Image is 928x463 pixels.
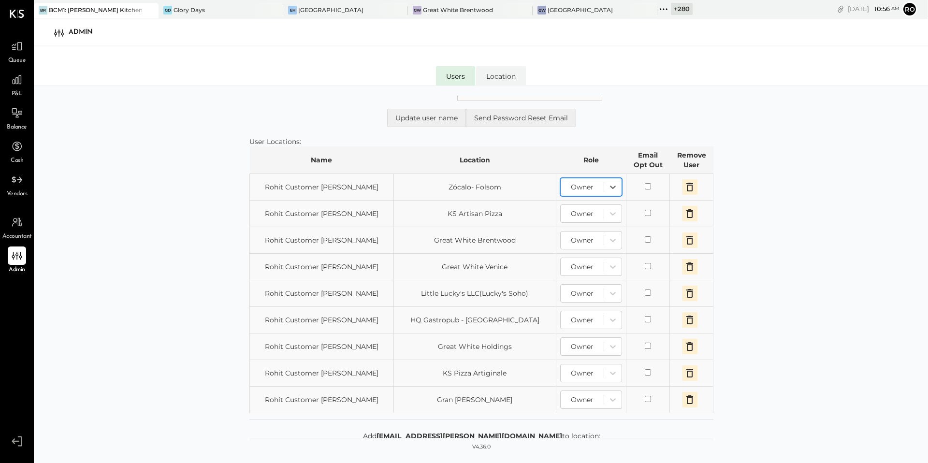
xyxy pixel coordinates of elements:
[11,157,23,165] span: Cash
[393,280,556,307] td: Little Lucky's LLC(Lucky's Soho)
[250,387,394,413] td: Rohit Customer [PERSON_NAME]
[12,90,23,99] span: P&L
[393,254,556,280] td: Great White Venice
[363,431,600,441] p: Add to location:
[298,6,363,14] div: [GEOGRAPHIC_DATA]
[2,232,32,241] span: Accountant
[250,280,394,307] td: Rohit Customer [PERSON_NAME]
[476,66,526,86] li: Location
[466,109,576,127] button: Send Password Reset Email
[250,307,394,333] td: Rohit Customer [PERSON_NAME]
[8,57,26,65] span: Queue
[250,360,394,387] td: Rohit Customer [PERSON_NAME]
[49,6,144,14] div: BCM1: [PERSON_NAME] Kitchen Bar Market
[250,254,394,280] td: Rohit Customer [PERSON_NAME]
[393,387,556,413] td: Gran [PERSON_NAME]
[250,174,394,201] td: Rohit Customer [PERSON_NAME]
[377,432,562,440] strong: [EMAIL_ADDRESS][PERSON_NAME][DOMAIN_NAME]
[413,6,421,14] div: GW
[250,201,394,227] td: Rohit Customer [PERSON_NAME]
[472,443,491,451] div: v 4.36.0
[250,333,394,360] td: Rohit Customer [PERSON_NAME]
[836,4,845,14] div: copy link
[393,360,556,387] td: KS Pizza Artiginale
[39,6,47,14] div: BR
[0,246,33,275] a: Admin
[250,146,394,174] th: Name
[548,6,613,14] div: [GEOGRAPHIC_DATA]
[393,307,556,333] td: HQ Gastropub - [GEOGRAPHIC_DATA]
[436,66,475,86] li: Users
[393,227,556,254] td: Great White Brentwood
[0,213,33,241] a: Accountant
[848,4,899,14] div: [DATE]
[7,123,27,132] span: Balance
[163,6,172,14] div: GD
[393,333,556,360] td: Great White Holdings
[423,6,493,14] div: Great White Brentwood
[0,71,33,99] a: P&L
[249,137,713,146] div: User Locations:
[7,190,28,199] span: Vendors
[393,201,556,227] td: KS Artisan Pizza
[174,6,205,14] div: Glory Days
[69,25,102,40] div: Admin
[671,3,693,15] div: + 280
[0,137,33,165] a: Cash
[393,174,556,201] td: Zócalo- Folsom
[626,146,670,174] th: Email Opt Out
[670,146,713,174] th: Remove User
[0,104,33,132] a: Balance
[902,1,917,17] button: Ro
[556,146,626,174] th: Role
[250,227,394,254] td: Rohit Customer [PERSON_NAME]
[9,266,25,275] span: Admin
[288,6,297,14] div: EH
[0,171,33,199] a: Vendors
[387,109,466,127] button: Update user name
[393,146,556,174] th: Location
[0,37,33,65] a: Queue
[537,6,546,14] div: GW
